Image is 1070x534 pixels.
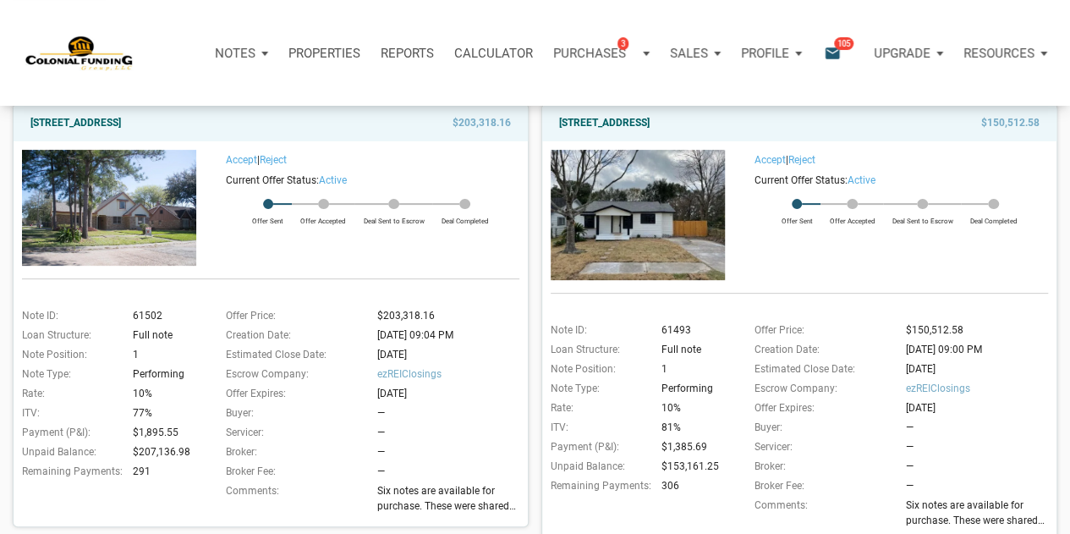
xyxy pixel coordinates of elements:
span: active [319,174,347,186]
p: Profile [741,46,789,61]
button: email105 [811,28,864,79]
p: Purchases [553,46,626,61]
div: Estimated Close Date: [746,361,902,377]
div: Broker Fee: [746,478,902,493]
div: Deal Sent to Escrow [883,209,961,226]
div: Note Position: [542,361,656,377]
div: Creation Date: [746,342,902,357]
div: Deal Completed [961,209,1025,226]
div: Deal Sent to Escrow [354,209,432,226]
div: Note ID: [542,322,656,338]
a: Purchases3 [543,28,660,79]
p: Reports [381,46,434,61]
div: Payment (P&I): [14,425,128,440]
div: 61493 [656,322,733,338]
span: $203,318.16 [453,113,511,133]
div: 291 [128,464,204,479]
button: Upgrade [864,28,953,79]
div: — [905,439,1056,454]
span: 105 [834,36,853,50]
div: Deal Completed [432,209,497,226]
div: [DATE] [901,361,1056,377]
span: ezREIClosings [905,381,1056,396]
div: Buyer: [746,420,902,435]
div: Offer Accepted [820,209,883,226]
a: Reject [788,154,815,166]
div: Full note [656,342,733,357]
div: 77% [128,405,204,421]
p: Upgrade [874,46,930,61]
div: Note Position: [14,347,128,362]
span: | [754,154,815,166]
div: Note ID: [14,308,128,323]
div: Loan Structure: [14,328,128,343]
div: Offer Sent [244,209,292,226]
div: Comments: [217,483,373,518]
div: 10% [128,386,204,401]
p: Properties [288,46,360,61]
div: Offer Expires: [746,400,902,416]
p: Sales [670,46,708,61]
img: 574463 [551,150,725,280]
div: Estimated Close Date: [217,347,373,362]
img: 583015 [22,150,196,266]
button: Reports [370,28,444,79]
div: [DATE] 09:04 PM [372,328,528,343]
span: Current Offer Status: [226,174,319,186]
i: email [822,43,842,63]
div: [DATE] [372,347,528,362]
div: 1 [128,347,204,362]
a: [STREET_ADDRESS] [559,113,650,133]
span: Current Offer Status: [754,174,848,186]
div: Performing [128,366,204,382]
p: Resources [963,46,1034,61]
div: $1,385.69 [656,439,733,454]
div: Unpaid Balance: [542,459,656,474]
div: Note Type: [14,366,128,382]
div: $1,895.55 [128,425,204,440]
a: Accept [754,154,786,166]
div: 1 [656,361,733,377]
div: Creation Date: [217,328,373,343]
button: Notes [205,28,278,79]
div: Offer Price: [217,308,373,323]
div: Remaining Payments: [14,464,128,479]
a: [STREET_ADDRESS] [30,113,121,133]
div: 81% [656,420,733,435]
div: Unpaid Balance: [14,444,128,460]
a: Accept [226,154,257,166]
div: Note Type: [542,381,656,396]
div: Servicer: [217,425,373,440]
div: 10% [656,400,733,416]
div: Rate: [14,386,128,401]
div: Rate: [542,400,656,416]
button: Sales [660,28,731,79]
div: — [905,459,1056,474]
span: $150,512.58 [981,113,1040,133]
div: — [376,405,528,421]
a: Calculator [444,28,543,79]
div: Full note [128,328,204,343]
div: — [376,444,528,460]
a: Properties [278,28,370,79]
span: | [226,154,287,166]
div: Escrow Company: [217,366,373,382]
div: Broker: [217,444,373,460]
span: — [905,480,913,492]
div: Offer Accepted [292,209,354,226]
div: Offer Price: [746,322,902,338]
button: Profile [731,28,812,79]
div: [DATE] [901,400,1056,416]
div: 61502 [128,308,204,323]
div: 306 [656,478,733,493]
div: Payment (P&I): [542,439,656,454]
a: Reject [260,154,287,166]
p: Notes [215,46,255,61]
img: NoteUnlimited [25,35,134,71]
button: Resources [953,28,1057,79]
